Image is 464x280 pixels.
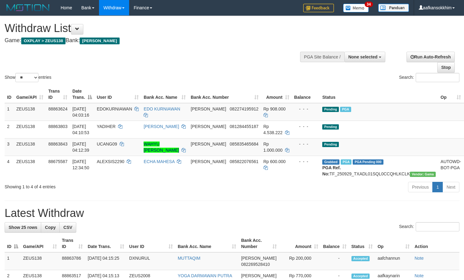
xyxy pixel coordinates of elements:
th: Status [320,86,438,103]
td: 3 [5,138,14,156]
a: Previous [408,182,433,192]
span: [DATE] 04:12:39 [72,142,89,153]
button: None selected [344,52,385,62]
span: CSV [63,225,72,230]
span: Marked by aafkaynarin [340,107,351,112]
td: ZEUS138 [21,252,59,270]
div: PGA Site Balance / [300,52,344,62]
td: ZEUS138 [14,103,46,121]
span: 88863843 [48,142,67,146]
td: ZEUS138 [14,156,46,179]
th: Op: activate to sort column ascending [375,235,412,252]
th: ID [5,86,14,103]
span: Rp 4.538.222 [264,124,283,135]
label: Search: [399,222,459,231]
span: [PERSON_NAME] [191,159,226,164]
div: - - - [294,106,318,112]
span: OXPLAY > ZEUS138 [21,38,65,44]
th: User ID: activate to sort column ascending [94,86,141,103]
span: 88675587 [48,159,67,164]
span: [PERSON_NAME] [80,38,119,44]
input: Search: [416,73,459,82]
th: User ID: activate to sort column ascending [127,235,175,252]
span: 88863624 [48,106,67,111]
span: 88863803 [48,124,67,129]
span: [PERSON_NAME] [191,124,226,129]
td: DXNURUL [127,252,175,270]
span: None selected [348,54,378,59]
td: ZEUS138 [14,138,46,156]
td: Rp 200,000 [279,252,321,270]
span: Copy 082269528410 to clipboard [241,262,270,267]
th: Action [412,235,459,252]
td: 1 [5,252,21,270]
td: 1 [5,103,14,121]
span: 34 [365,2,373,7]
th: Op: activate to sort column ascending [438,86,464,103]
th: ID: activate to sort column descending [5,235,21,252]
th: Date Trans.: activate to sort column ascending [85,235,127,252]
div: - - - [294,158,318,165]
td: AUTOWD-BOT-PGA [438,156,464,179]
span: ALEXSIS2290 [97,159,125,164]
span: [PERSON_NAME] [191,142,226,146]
span: Copy 085822076561 to clipboard [230,159,258,164]
span: Copy 085835465684 to clipboard [230,142,258,146]
th: Bank Acc. Number: activate to sort column ascending [188,86,261,103]
h1: Withdraw List [5,22,303,34]
th: Amount: activate to sort column ascending [279,235,321,252]
span: Copy 082274195912 to clipboard [230,106,258,111]
th: Date Trans.: activate to sort column descending [70,86,94,103]
span: UCANG09 [97,142,117,146]
td: 2 [5,121,14,138]
span: Rp 600.000 [264,159,286,164]
span: Copy 081284455187 to clipboard [230,124,258,129]
a: 1 [432,182,443,192]
span: [DATE] 04:10:53 [72,124,89,135]
th: Bank Acc. Name: activate to sort column ascending [175,235,239,252]
th: Trans ID: activate to sort column ascending [46,86,70,103]
a: MUTTAQIM [178,256,200,261]
div: - - - [294,141,318,147]
th: Balance [292,86,320,103]
span: PGA Pending [353,159,383,165]
span: Pending [322,124,339,130]
span: Show 25 rows [9,225,37,230]
span: Vendor URL: https://trx31.1velocity.biz [410,172,436,177]
td: - [321,252,349,270]
span: Grabbed [322,159,339,165]
a: [PERSON_NAME] [144,124,179,129]
th: Balance: activate to sort column ascending [321,235,349,252]
label: Search: [399,73,459,82]
span: [PERSON_NAME] [241,256,276,261]
span: [DATE] 12:34:50 [72,159,89,170]
span: Pending [322,142,339,147]
span: [PERSON_NAME] [241,273,276,278]
img: Button%20Memo.svg [343,4,369,12]
th: Game/API: activate to sort column ascending [14,86,46,103]
span: Copy [45,225,56,230]
td: 4 [5,156,14,179]
td: aafchannun [375,252,412,270]
a: Note [414,273,424,278]
input: Search: [416,222,459,231]
span: [DATE] 04:03:16 [72,106,89,118]
span: Marked by aafpengsreynich [341,159,351,165]
a: WAHYU [PERSON_NAME] [144,142,179,153]
select: Showentries [15,73,38,82]
img: MOTION_logo.png [5,3,51,12]
a: ECHA MAHESA [144,159,174,164]
a: Stop [437,62,455,73]
span: Rp 1.000.000 [264,142,283,153]
td: TF_250929_TXADL01SQL0CCQHLKCLK [320,156,438,179]
a: EDO KURNIAWAN [144,106,180,111]
th: Game/API: activate to sort column ascending [21,235,59,252]
span: [PERSON_NAME] [191,106,226,111]
th: Status: activate to sort column ascending [349,235,375,252]
a: Show 25 rows [5,222,41,233]
a: Next [442,182,459,192]
span: Pending [322,107,339,112]
b: PGA Ref. No: [322,165,341,176]
span: Accepted [351,256,370,261]
th: Bank Acc. Name: activate to sort column ascending [141,86,188,103]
